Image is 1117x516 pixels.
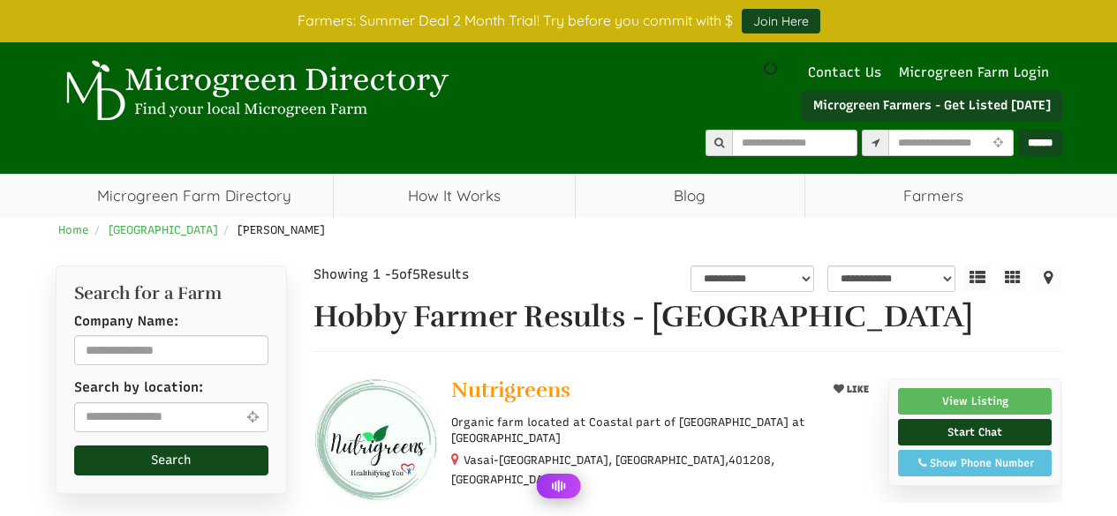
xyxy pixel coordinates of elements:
a: View Listing [898,388,1053,415]
a: Blog [576,174,804,218]
label: Search by location: [74,378,203,397]
select: sortbox-1 [827,265,955,292]
span: LIKE [844,384,869,395]
span: 5 [391,266,399,282]
img: Nutrigreens [313,378,438,503]
a: Start Chat [898,419,1053,445]
a: [GEOGRAPHIC_DATA] [109,223,218,236]
span: 5 [412,266,420,282]
label: Company Name: [74,312,178,331]
select: overall_rating_filter-1 [691,265,814,292]
div: Showing 1 - of Results [313,265,562,284]
a: Microgreen Farm Login [899,64,1058,80]
i: Use Current Location [242,410,262,423]
span: Farmers [805,174,1062,218]
img: Microgreen Directory [56,60,453,122]
a: Microgreen Farm Directory [56,174,334,218]
span: 401208 [728,452,771,468]
button: Search [74,445,269,475]
a: Microgreen Farmers - Get Listed [DATE] [802,91,1062,121]
a: Home [58,223,89,236]
span: [GEOGRAPHIC_DATA] [451,472,561,488]
i: Use Current Location [989,138,1008,149]
span: [PERSON_NAME] [238,223,325,236]
div: Farmers: Summer Deal 2 Month Trial! Try before you commit with $ [42,9,1075,34]
small: Vasai-[GEOGRAPHIC_DATA], [GEOGRAPHIC_DATA], , [451,453,774,485]
h1: Hobby Farmer Results - [GEOGRAPHIC_DATA] [313,301,1062,333]
a: Nutrigreens [451,378,812,406]
p: Organic farm located at Coastal part of [GEOGRAPHIC_DATA] at [GEOGRAPHIC_DATA] [451,415,874,446]
a: Contact Us [799,64,890,80]
a: How It Works [334,174,575,218]
h2: Search for a Farm [74,284,269,303]
span: Nutrigreens [451,377,570,403]
button: LIKE [827,378,875,400]
div: Show Phone Number [908,455,1043,471]
a: Join Here [742,9,820,34]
